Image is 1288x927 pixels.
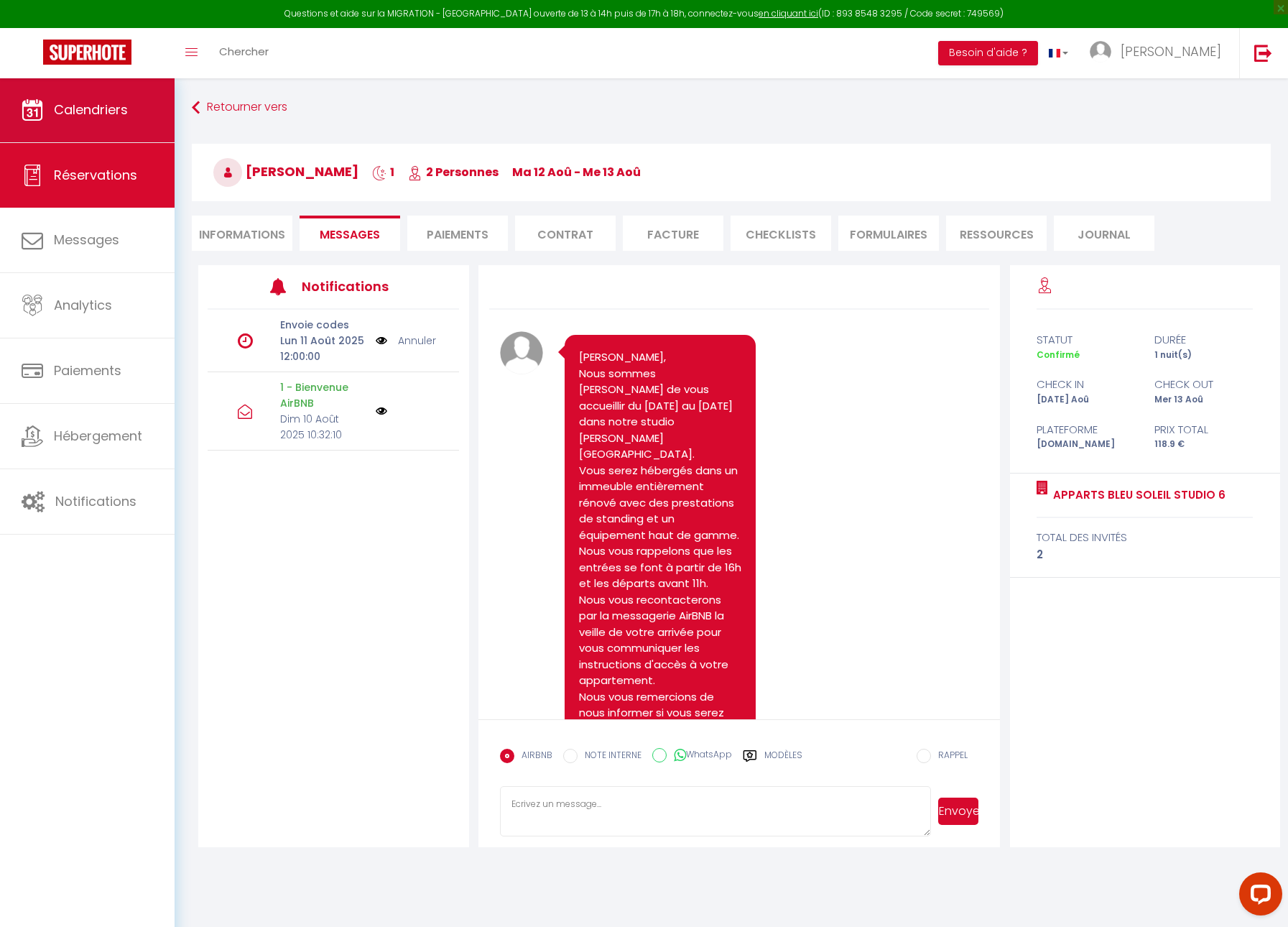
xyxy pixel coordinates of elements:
label: NOTE INTERNE [578,749,641,765]
p: Envoie codes [280,317,366,333]
li: Journal [1054,216,1154,251]
span: Hébergement [54,427,142,445]
img: avatar.png [500,331,543,374]
div: durée [1145,331,1263,349]
a: en cliquant ici [759,7,818,19]
img: logout [1254,44,1272,62]
span: 2 Personnes [408,164,499,180]
label: WhatsApp [667,748,732,764]
li: CHECKLISTS [731,216,831,251]
button: Envoyer [938,798,979,825]
span: 1 [372,164,394,180]
iframe: LiveChat chat widget [1228,867,1288,927]
span: Analytics [54,296,112,314]
span: ma 12 Aoû - me 13 Aoû [512,164,641,180]
span: Réservations [54,166,137,184]
div: check out [1145,376,1263,393]
div: 118.9 € [1145,438,1263,451]
span: Calendriers [54,101,128,119]
div: statut [1027,331,1145,349]
a: Apparts Bleu Soleil Studio 6 [1048,486,1226,504]
a: Retourner vers [192,95,1271,121]
h3: Notifications [302,270,407,303]
a: Annuler [398,333,436,349]
div: Plateforme [1027,421,1145,438]
p: Lun 11 Août 2025 12:00:00 [280,333,366,364]
div: Prix total [1145,421,1263,438]
span: Notifications [55,492,136,510]
div: 2 [1037,546,1253,563]
li: Facture [623,216,723,251]
li: Paiements [407,216,508,251]
button: Besoin d'aide ? [938,41,1038,65]
li: FORMULAIRES [838,216,939,251]
span: Paiements [54,361,121,379]
div: total des invités [1037,529,1253,546]
div: 1 nuit(s) [1145,349,1263,362]
span: Messages [320,226,380,243]
span: [PERSON_NAME] [1121,42,1221,60]
div: Mer 13 Aoû [1145,393,1263,407]
p: 1 - Bienvenue AirBNB [280,379,366,411]
span: Chercher [219,44,269,59]
span: Confirmé [1037,349,1080,361]
span: [PERSON_NAME] [213,162,358,180]
div: check in [1027,376,1145,393]
img: NO IMAGE [376,333,387,349]
li: Ressources [946,216,1047,251]
img: Super Booking [43,40,131,65]
li: Informations [192,216,292,251]
label: RAPPEL [931,749,968,765]
p: Dim 10 Août 2025 10:32:10 [280,411,366,443]
li: Contrat [515,216,616,251]
div: [DOMAIN_NAME] [1027,438,1145,451]
a: Chercher [208,28,279,78]
label: Modèles [764,749,802,774]
a: ... [PERSON_NAME] [1079,28,1239,78]
img: NO IMAGE [376,405,387,417]
img: ... [1090,41,1111,63]
div: [DATE] Aoû [1027,393,1145,407]
span: Messages [54,231,119,249]
label: AIRBNB [514,749,552,765]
